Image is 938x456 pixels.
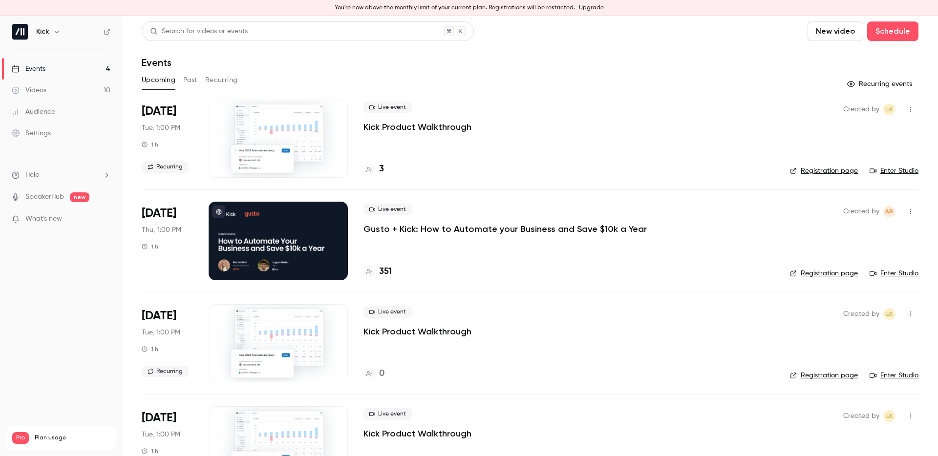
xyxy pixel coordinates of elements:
a: Upgrade [579,4,604,12]
span: Live event [363,204,412,215]
div: Sep 25 Thu, 11:00 AM (America/Vancouver) [142,202,193,280]
img: Kick [12,24,28,40]
span: LK [886,308,893,320]
h4: 0 [379,367,384,380]
div: 1 h [142,141,158,148]
span: [DATE] [142,206,176,221]
a: Kick Product Walkthrough [363,326,471,337]
li: help-dropdown-opener [12,170,110,180]
h6: Kick [36,27,49,37]
span: Created by [843,104,879,115]
span: Help [25,170,40,180]
span: Live event [363,306,412,318]
span: Live event [363,102,412,113]
span: What's new [25,214,62,224]
span: Andrew Roth [883,206,895,217]
button: Recurring [205,72,238,88]
h1: Events [142,57,171,68]
button: Past [183,72,197,88]
button: Recurring events [843,76,918,92]
span: Logan Kieller [883,410,895,422]
a: Kick Product Walkthrough [363,428,471,439]
span: LK [886,104,893,115]
a: 0 [363,367,384,380]
div: Videos [12,85,46,95]
span: Created by [843,308,879,320]
span: Recurring [142,161,189,173]
span: Logan Kieller [883,104,895,115]
span: Thu, 1:00 PM [142,225,181,235]
span: Created by [843,206,879,217]
h4: 3 [379,163,384,176]
span: LK [886,410,893,422]
a: Kick Product Walkthrough [363,121,471,133]
span: Plan usage [35,434,110,442]
span: Live event [363,408,412,420]
button: Schedule [867,21,918,41]
a: Enter Studio [870,269,918,278]
span: new [70,192,89,202]
a: Enter Studio [870,166,918,176]
span: Recurring [142,366,189,377]
iframe: Noticeable Trigger [99,215,110,224]
span: Created by [843,410,879,422]
div: 1 h [142,345,158,353]
div: Sep 30 Tue, 11:00 AM (America/Los Angeles) [142,304,193,382]
div: 1 h [142,447,158,455]
div: Audience [12,107,55,117]
div: Search for videos or events [150,26,248,37]
h4: 351 [379,265,392,278]
a: Gusto + Kick: How to Automate your Business and Save $10k a Year [363,223,647,235]
span: Logan Kieller [883,308,895,320]
div: Sep 23 Tue, 11:00 AM (America/Los Angeles) [142,100,193,178]
span: Pro [12,432,29,444]
a: Registration page [790,371,858,380]
span: Tue, 1:00 PM [142,430,180,439]
span: Tue, 1:00 PM [142,123,180,133]
button: Upcoming [142,72,175,88]
span: Tue, 1:00 PM [142,328,180,337]
span: [DATE] [142,410,176,426]
div: 1 h [142,243,158,250]
button: New video [808,21,863,41]
div: Settings [12,128,51,138]
a: SpeakerHub [25,192,64,202]
span: [DATE] [142,104,176,119]
div: Events [12,64,45,74]
span: [DATE] [142,308,176,324]
a: Registration page [790,269,858,278]
a: Enter Studio [870,371,918,380]
a: Registration page [790,166,858,176]
a: 3 [363,163,384,176]
span: AR [885,206,893,217]
a: 351 [363,265,392,278]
